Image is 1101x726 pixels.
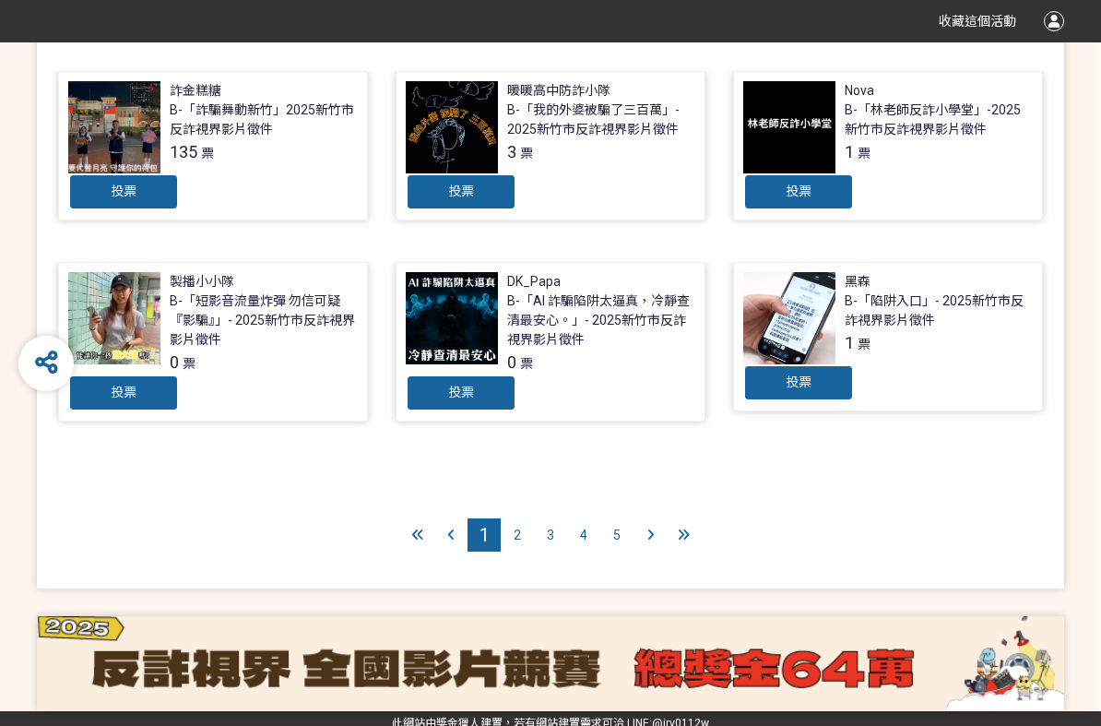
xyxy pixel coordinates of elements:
[786,184,811,198] span: 投票
[845,292,1033,330] div: B-「陷阱入口」- 2025新竹市反詐視界影片徵件
[547,528,554,542] span: 3
[939,14,1016,29] span: 收藏這個活動
[58,71,368,220] a: 詐金糕糖B-「詐騙舞動新竹」2025新竹市反詐視界影片徵件135票投票
[733,262,1043,411] a: 黑森B-「陷阱入口」- 2025新竹市反詐視界影片徵件1票投票
[786,375,811,389] span: 投票
[845,81,874,101] div: Nova
[507,101,695,139] div: B-「我的外婆被騙了三百萬」- 2025新竹市反詐視界影片徵件
[111,385,136,399] span: 投票
[170,352,179,372] span: 0
[37,616,1064,711] img: d5dd58f8-aeb6-44fd-a984-c6eabd100919.png
[170,142,197,161] span: 135
[479,524,490,546] span: 1
[520,356,533,371] span: 票
[507,142,516,161] span: 3
[613,528,621,542] span: 5
[396,71,705,220] a: 暖暖高中防詐小隊B-「我的外婆被騙了三百萬」- 2025新竹市反詐視界影片徵件3票投票
[448,184,474,198] span: 投票
[396,262,705,422] a: DK_PapaB-「AI 詐騙陷阱太逼真，冷靜查清最安心。」- 2025新竹市反詐視界影片徵件0票投票
[183,356,195,371] span: 票
[507,81,610,101] div: 暖暖高中防詐小隊
[520,146,533,161] span: 票
[201,146,214,161] span: 票
[170,272,234,292] div: 製播小小隊
[448,385,474,399] span: 投票
[507,272,561,292] div: DK_Papa
[858,146,870,161] span: 票
[845,333,854,352] span: 1
[170,81,221,101] div: 詐金糕糖
[733,71,1043,220] a: NovaB-「林老師反詐小學堂」-2025新竹市反詐視界影片徵件1票投票
[170,292,358,350] div: B-「短影音流量炸彈 勿信可疑『影騙』」- 2025新竹市反詐視界影片徵件
[858,337,870,351] span: 票
[507,352,516,372] span: 0
[170,101,358,139] div: B-「詐騙舞動新竹」2025新竹市反詐視界影片徵件
[58,262,368,422] a: 製播小小隊B-「短影音流量炸彈 勿信可疑『影騙』」- 2025新竹市反詐視界影片徵件0票投票
[507,292,695,350] div: B-「AI 詐騙陷阱太逼真，冷靜查清最安心。」- 2025新竹市反詐視界影片徵件
[845,101,1033,139] div: B-「林老師反詐小學堂」-2025新竹市反詐視界影片徵件
[514,528,521,542] span: 2
[111,184,136,198] span: 投票
[845,142,854,161] span: 1
[845,272,870,292] div: 黑森
[580,528,587,542] span: 4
